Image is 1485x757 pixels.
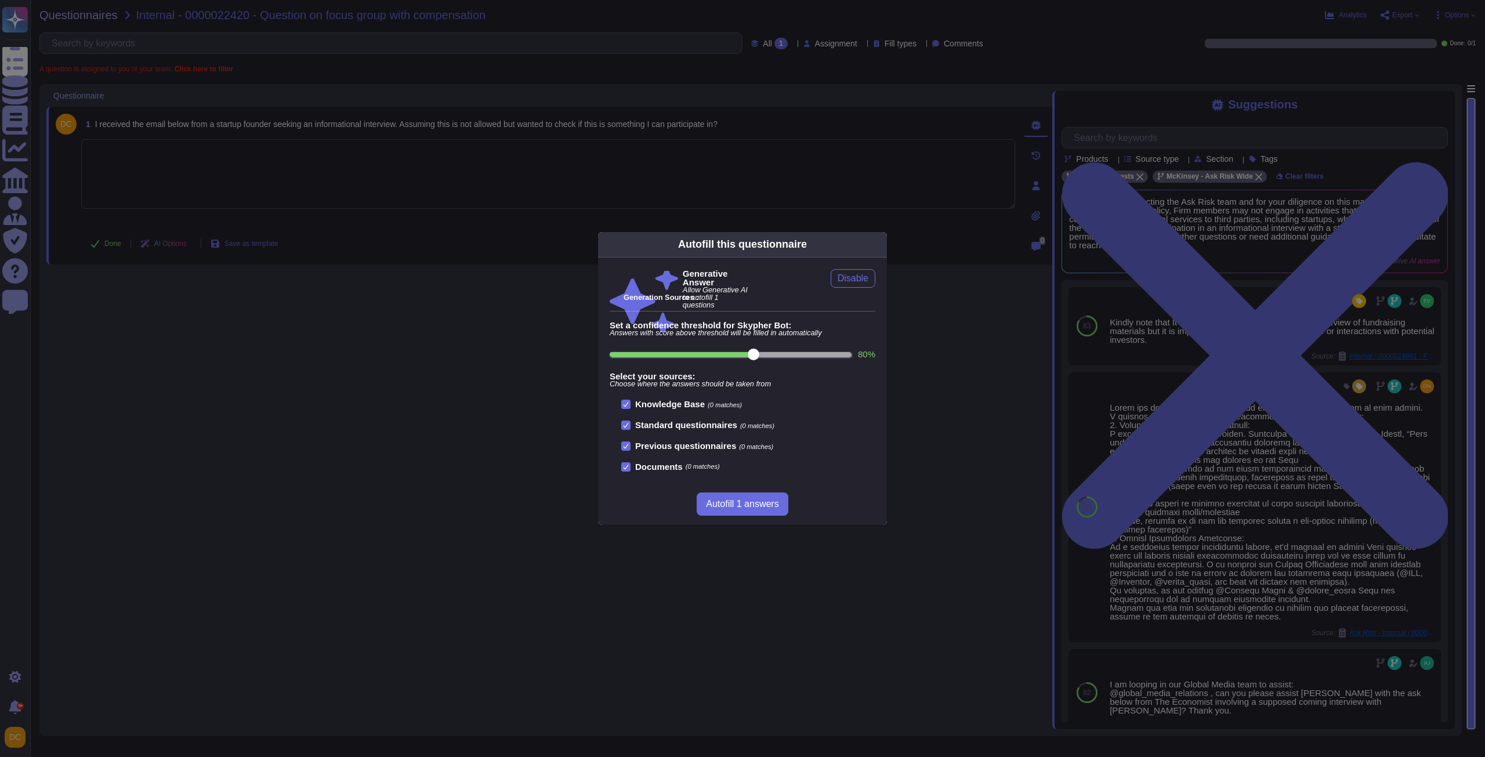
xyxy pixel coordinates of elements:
[635,420,737,430] b: Standard questionnaires
[838,274,868,283] span: Disable
[740,422,774,429] span: (0 matches)
[686,463,720,470] span: (0 matches)
[678,237,807,252] div: Autofill this questionnaire
[635,441,736,451] b: Previous questionnaires
[610,372,875,381] b: Select your sources:
[858,350,875,358] label: 80 %
[610,381,875,388] span: Choose where the answers should be taken from
[635,462,683,471] b: Documents
[635,399,705,409] b: Knowledge Base
[831,269,875,288] button: Disable
[624,293,698,302] b: Generation Sources :
[708,401,742,408] span: (0 matches)
[697,492,788,516] button: Autofill 1 answers
[683,287,751,309] span: Allow Generative AI to autofill 1 questions
[706,499,778,509] span: Autofill 1 answers
[610,329,875,337] span: Answers with score above threshold will be filled in automatically
[610,321,875,329] b: Set a confidence threshold for Skypher Bot:
[739,443,773,450] span: (0 matches)
[683,269,751,287] b: Generative Answer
